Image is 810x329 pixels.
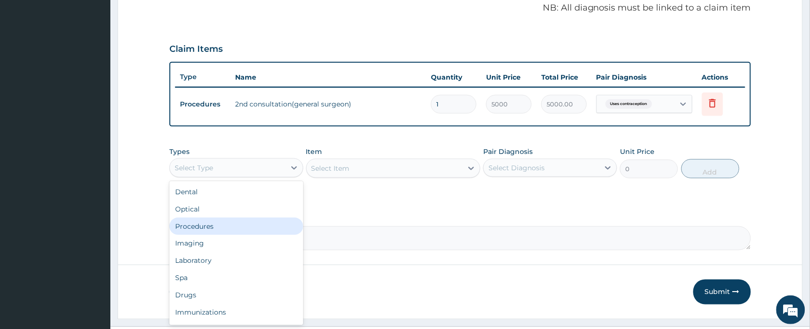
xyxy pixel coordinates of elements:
[592,68,697,87] th: Pair Diagnosis
[488,163,545,173] div: Select Diagnosis
[169,218,303,235] div: Procedures
[169,270,303,287] div: Spa
[426,68,481,87] th: Quantity
[56,102,132,199] span: We're online!
[620,147,655,156] label: Unit Price
[175,163,213,173] div: Select Type
[169,2,751,14] p: NB: All diagnosis must be linked to a claim item
[157,5,180,28] div: Minimize live chat window
[169,252,303,270] div: Laboratory
[175,95,230,113] td: Procedures
[481,68,536,87] th: Unit Price
[230,94,426,114] td: 2nd consultation(general surgeon)
[169,235,303,252] div: Imaging
[483,147,533,156] label: Pair Diagnosis
[536,68,592,87] th: Total Price
[169,200,303,218] div: Optical
[169,287,303,304] div: Drugs
[169,213,751,221] label: Comment
[18,48,39,72] img: d_794563401_company_1708531726252_794563401
[169,304,303,321] div: Immunizations
[681,159,739,178] button: Add
[169,183,303,200] div: Dental
[5,223,183,257] textarea: Type your message and hit 'Enter'
[606,99,652,109] span: Uses contraception
[693,280,751,305] button: Submit
[230,68,426,87] th: Name
[697,68,745,87] th: Actions
[169,44,223,55] h3: Claim Items
[306,147,322,156] label: Item
[175,68,230,86] th: Type
[50,54,161,66] div: Chat with us now
[169,148,190,156] label: Types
